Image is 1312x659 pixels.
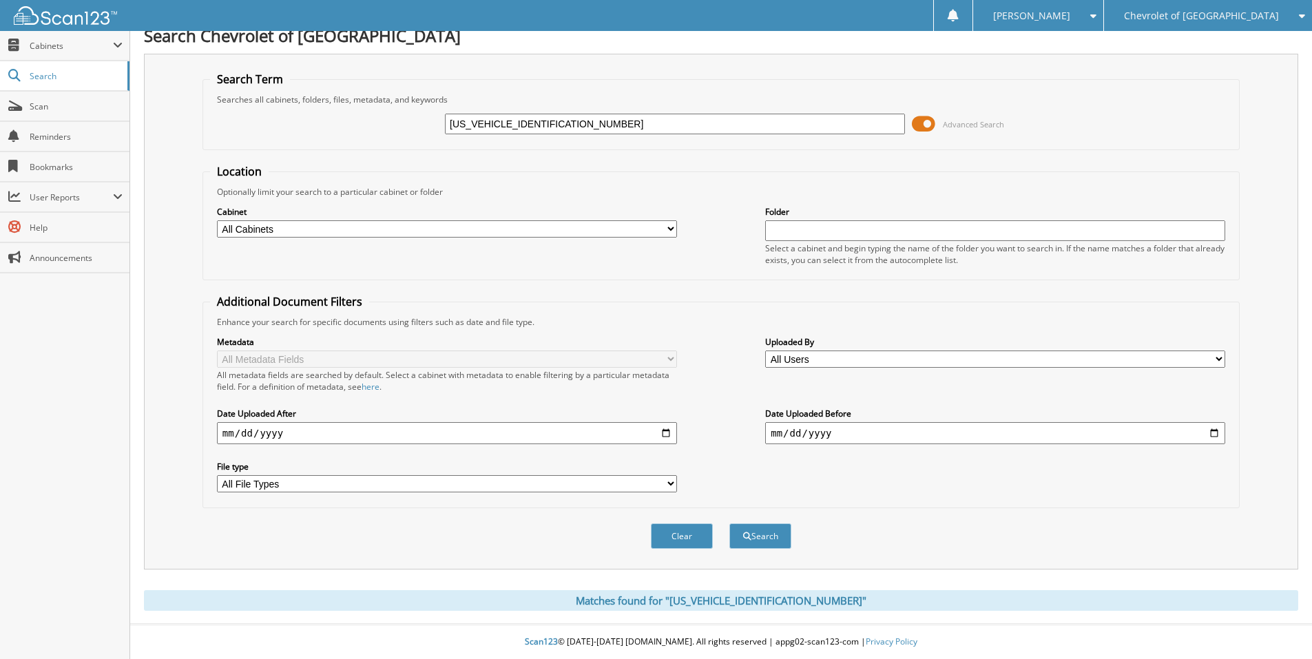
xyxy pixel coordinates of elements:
[525,636,558,647] span: Scan123
[765,242,1225,266] div: Select a cabinet and begin typing the name of the folder you want to search in. If the name match...
[362,381,379,393] a: here
[866,636,917,647] a: Privacy Policy
[210,294,369,309] legend: Additional Document Filters
[210,316,1232,328] div: Enhance your search for specific documents using filters such as date and file type.
[729,523,791,549] button: Search
[30,191,113,203] span: User Reports
[210,72,290,87] legend: Search Term
[30,161,123,173] span: Bookmarks
[993,12,1070,20] span: [PERSON_NAME]
[651,523,713,549] button: Clear
[210,164,269,179] legend: Location
[217,461,677,472] label: File type
[217,369,677,393] div: All metadata fields are searched by default. Select a cabinet with metadata to enable filtering b...
[217,422,677,444] input: start
[30,252,123,264] span: Announcements
[30,222,123,233] span: Help
[144,590,1298,611] div: Matches found for "[US_VEHICLE_IDENTIFICATION_NUMBER]"
[217,408,677,419] label: Date Uploaded After
[217,206,677,218] label: Cabinet
[217,336,677,348] label: Metadata
[1124,12,1279,20] span: Chevrolet of [GEOGRAPHIC_DATA]
[144,24,1298,47] h1: Search Chevrolet of [GEOGRAPHIC_DATA]
[765,336,1225,348] label: Uploaded By
[30,101,123,112] span: Scan
[210,94,1232,105] div: Searches all cabinets, folders, files, metadata, and keywords
[1243,593,1312,659] iframe: Chat Widget
[30,70,121,82] span: Search
[765,422,1225,444] input: end
[30,40,113,52] span: Cabinets
[765,206,1225,218] label: Folder
[943,119,1004,129] span: Advanced Search
[14,6,117,25] img: scan123-logo-white.svg
[210,186,1232,198] div: Optionally limit your search to a particular cabinet or folder
[765,408,1225,419] label: Date Uploaded Before
[130,625,1312,659] div: © [DATE]-[DATE] [DOMAIN_NAME]. All rights reserved | appg02-scan123-com |
[30,131,123,143] span: Reminders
